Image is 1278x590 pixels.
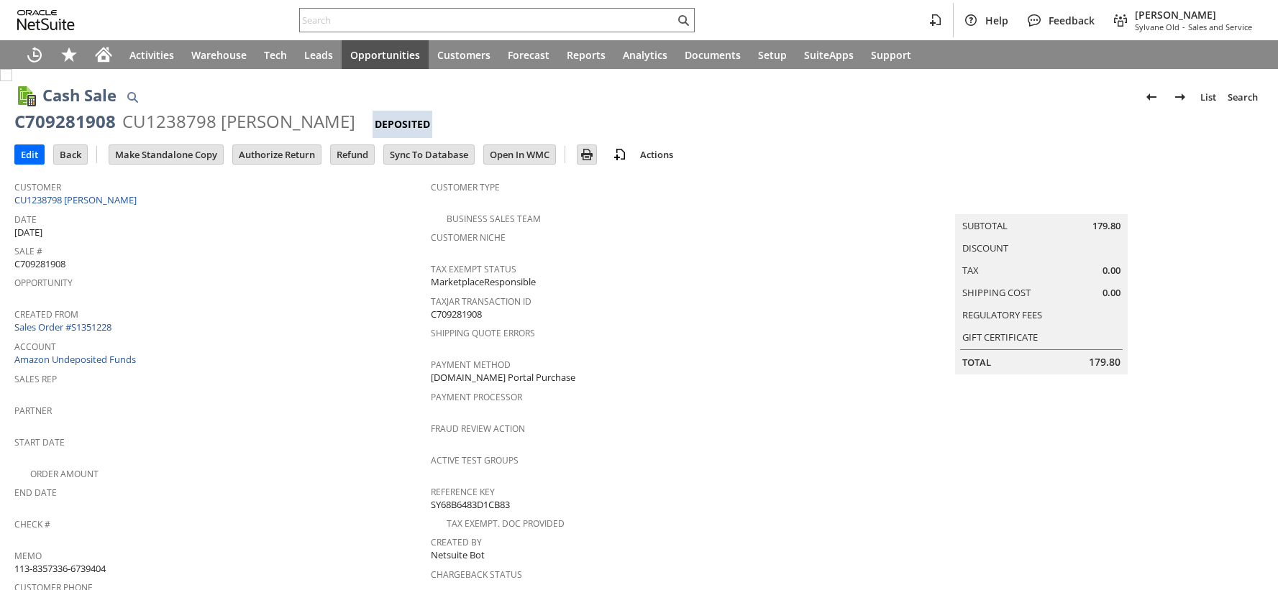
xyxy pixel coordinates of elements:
span: Opportunities [350,48,420,62]
a: Created By [431,536,482,548]
a: Customer Type [431,181,500,193]
a: TaxJar Transaction ID [431,295,531,308]
span: Activities [129,48,174,62]
svg: Shortcuts [60,46,78,63]
img: Previous [1143,88,1160,106]
span: [PERSON_NAME] [1135,8,1252,22]
a: Search [1222,86,1264,109]
input: Search [300,11,675,29]
a: Activities [121,40,183,69]
input: Edit [15,145,44,164]
span: Analytics [623,48,667,62]
a: Customer [14,181,61,193]
a: Memo [14,550,42,562]
a: Setup [749,40,795,69]
a: Documents [676,40,749,69]
input: Authorize Return [233,145,321,164]
span: 179.80 [1092,219,1120,233]
a: Analytics [614,40,676,69]
a: Payment Method [431,359,511,371]
img: add-record.svg [611,146,629,163]
span: Sylvane Old [1135,22,1179,32]
a: Created From [14,308,78,321]
a: End Date [14,487,57,499]
a: Discount [962,241,1008,254]
a: Opportunities [342,40,429,69]
a: Payment Processor [431,391,522,403]
a: Start Date [14,436,65,448]
div: C709281908 [14,110,116,133]
span: 179.80 [1089,355,1120,369]
a: Tax [962,264,979,277]
a: Leads [296,40,342,69]
a: Forecast [499,40,558,69]
span: Customers [437,48,490,62]
svg: logo [17,10,75,30]
a: Sales Order #S1351228 [14,321,115,333]
svg: Home [95,46,112,63]
span: - [1182,22,1185,32]
span: SuiteApps [804,48,854,62]
span: C709281908 [431,308,482,321]
a: Warehouse [183,40,255,69]
a: Active Test Groups [431,454,519,466]
span: 0.00 [1103,286,1120,300]
a: Sale # [14,245,42,257]
span: Feedback [1049,14,1095,27]
span: Netsuite Bot [431,548,485,562]
span: [DOMAIN_NAME] Portal Purchase [431,371,575,384]
span: 113-8357336-6739404 [14,562,106,576]
span: Setup [758,48,787,62]
span: Help [985,14,1008,27]
span: C709281908 [14,257,65,271]
span: Leads [304,48,333,62]
input: Refund [331,145,374,164]
caption: Summary [955,191,1128,214]
img: Print [578,146,595,163]
svg: Recent Records [26,46,43,63]
a: Reference Key [431,486,495,498]
div: Deposited [373,111,432,138]
a: Recent Records [17,40,52,69]
a: Opportunity [14,277,73,289]
a: Reports [558,40,614,69]
a: Check # [14,518,50,530]
a: Tech [255,40,296,69]
a: List [1195,86,1222,109]
a: Business Sales Team [447,213,541,225]
a: Amazon Undeposited Funds [14,353,136,366]
input: Open In WMC [484,145,555,164]
a: Customers [429,40,499,69]
h1: Cash Sale [42,83,117,107]
input: Make Standalone Copy [109,145,223,164]
span: MarketplaceResponsible [431,275,536,289]
a: Actions [634,148,679,161]
input: Print [578,145,596,164]
input: Back [54,145,87,164]
div: Shortcuts [52,40,86,69]
img: Next [1172,88,1189,106]
a: Gift Certificate [962,331,1038,344]
a: Regulatory Fees [962,308,1042,321]
span: Support [871,48,911,62]
span: SY68B6483D1CB83 [431,498,510,512]
a: Fraud Review Action [431,423,525,435]
a: Date [14,213,37,226]
a: Chargeback Status [431,568,522,581]
span: Warehouse [191,48,247,62]
span: Reports [567,48,606,62]
a: Total [962,356,991,369]
a: Support [862,40,920,69]
input: Sync To Database [384,145,474,164]
a: SuiteApps [795,40,862,69]
span: [DATE] [14,226,42,239]
a: Partner [14,405,52,417]
span: Sales and Service [1188,22,1252,32]
a: Account [14,341,56,353]
a: Tax Exempt. Doc Provided [447,517,565,530]
img: Quick Find [124,88,141,106]
a: Home [86,40,121,69]
div: CU1238798 [PERSON_NAME] [122,110,355,133]
svg: Search [675,11,692,29]
a: Sales Rep [14,373,57,385]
